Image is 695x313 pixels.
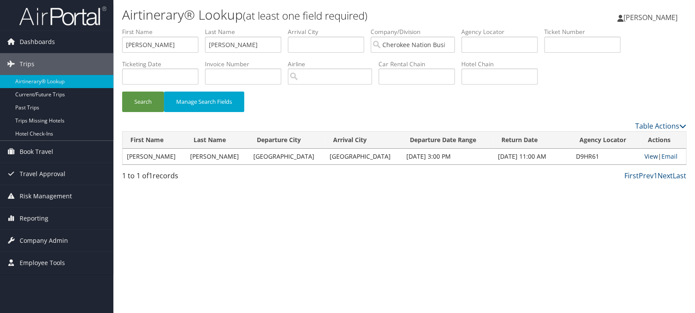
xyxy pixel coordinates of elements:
img: airportal-logo.png [19,6,106,26]
span: Reporting [20,208,48,229]
label: Hotel Chain [461,60,544,68]
label: Last Name [205,27,288,36]
td: [DATE] 11:00 AM [494,149,572,164]
th: Return Date: activate to sort column ascending [494,132,572,149]
th: Arrival City: activate to sort column ascending [325,132,402,149]
span: Travel Approval [20,163,65,185]
th: Agency Locator: activate to sort column ascending [572,132,640,149]
label: Ticketing Date [122,60,205,68]
a: Last [673,171,686,180]
label: Car Rental Chain [378,60,461,68]
span: Risk Management [20,185,72,207]
td: | [640,149,686,164]
label: Arrival City [288,27,371,36]
span: Dashboards [20,31,55,53]
label: Ticket Number [544,27,627,36]
span: Company Admin [20,230,68,252]
a: 1 [654,171,658,180]
td: [GEOGRAPHIC_DATA] [249,149,325,164]
a: Table Actions [635,121,686,131]
th: Actions [640,132,686,149]
small: (at least one field required) [243,8,368,23]
th: Last Name: activate to sort column ascending [186,132,249,149]
label: Agency Locator [461,27,544,36]
a: First [624,171,639,180]
a: [PERSON_NAME] [617,4,686,31]
th: Departure Date Range: activate to sort column ascending [402,132,494,149]
td: [PERSON_NAME] [186,149,249,164]
label: Company/Division [371,27,461,36]
td: D9HR61 [572,149,640,164]
th: Departure City: activate to sort column ascending [249,132,325,149]
th: First Name: activate to sort column ascending [123,132,186,149]
span: Employee Tools [20,252,65,274]
a: Next [658,171,673,180]
label: Airline [288,60,378,68]
div: 1 to 1 of records [122,170,253,185]
button: Manage Search Fields [164,92,244,112]
a: Prev [639,171,654,180]
label: Invoice Number [205,60,288,68]
td: [GEOGRAPHIC_DATA] [325,149,402,164]
span: Book Travel [20,141,53,163]
h1: Airtinerary® Lookup [122,6,498,24]
label: First Name [122,27,205,36]
button: Search [122,92,164,112]
a: View [644,152,658,160]
td: [DATE] 3:00 PM [402,149,494,164]
td: [PERSON_NAME] [123,149,186,164]
a: Email [661,152,678,160]
span: [PERSON_NAME] [623,13,678,22]
span: Trips [20,53,34,75]
span: 1 [149,171,153,180]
